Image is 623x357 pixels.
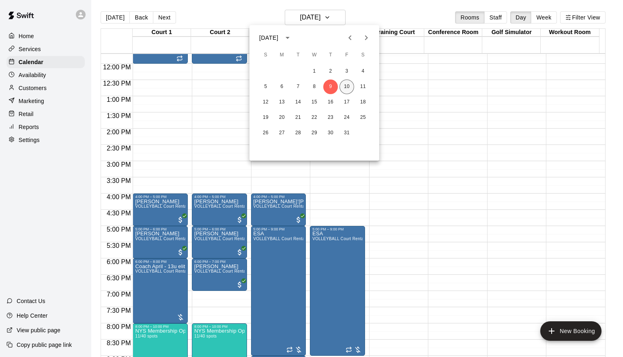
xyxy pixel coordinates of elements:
[258,110,273,125] button: 19
[323,110,338,125] button: 23
[307,126,322,140] button: 29
[323,47,338,63] span: Thursday
[339,110,354,125] button: 24
[323,126,338,140] button: 30
[307,95,322,110] button: 15
[339,126,354,140] button: 31
[258,47,273,63] span: Sunday
[291,110,305,125] button: 21
[281,31,294,45] button: calendar view is open, switch to year view
[358,30,374,46] button: Next month
[307,47,322,63] span: Wednesday
[356,95,370,110] button: 18
[275,110,289,125] button: 20
[339,95,354,110] button: 17
[356,80,370,94] button: 11
[275,80,289,94] button: 6
[339,80,354,94] button: 10
[291,47,305,63] span: Tuesday
[291,80,305,94] button: 7
[291,95,305,110] button: 14
[323,95,338,110] button: 16
[323,80,338,94] button: 9
[307,110,322,125] button: 22
[307,80,322,94] button: 8
[339,47,354,63] span: Friday
[258,80,273,94] button: 5
[356,47,370,63] span: Saturday
[356,110,370,125] button: 25
[307,64,322,79] button: 1
[339,64,354,79] button: 3
[275,95,289,110] button: 13
[291,126,305,140] button: 28
[342,30,358,46] button: Previous month
[258,95,273,110] button: 12
[323,64,338,79] button: 2
[258,126,273,140] button: 26
[275,47,289,63] span: Monday
[275,126,289,140] button: 27
[259,34,278,42] div: [DATE]
[356,64,370,79] button: 4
